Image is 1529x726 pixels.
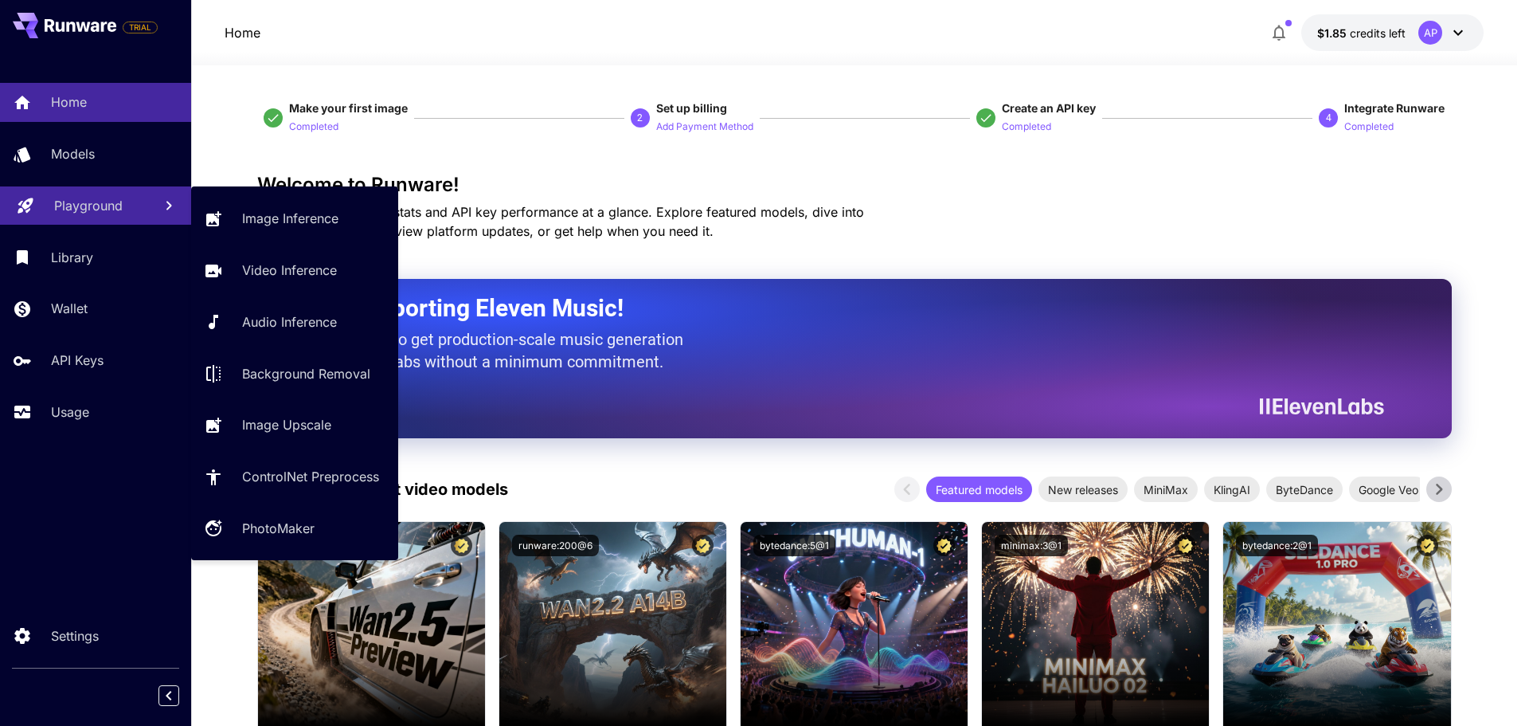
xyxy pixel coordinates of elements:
[54,196,123,215] p: Playground
[753,535,835,556] button: bytedance:5@1
[1317,26,1350,40] span: $1.85
[1317,25,1406,41] div: $1.8529
[242,519,315,538] p: PhotoMaker
[51,299,88,318] p: Wallet
[242,415,331,434] p: Image Upscale
[1349,481,1428,498] span: Google Veo
[933,535,955,556] button: Certified Model – Vetted for best performance and includes a commercial license.
[1266,481,1343,498] span: ByteDance
[191,354,398,393] a: Background Removal
[51,626,99,646] p: Settings
[1236,535,1318,556] button: bytedance:2@1
[297,328,695,373] p: The only way to get production-scale music generation from Eleven Labs without a minimum commitment.
[637,111,643,125] p: 2
[451,535,472,556] button: Certified Model – Vetted for best performance and includes a commercial license.
[1418,21,1442,45] div: AP
[926,481,1032,498] span: Featured models
[123,22,157,33] span: TRIAL
[51,144,95,163] p: Models
[225,23,260,42] p: Home
[242,312,337,332] p: Audio Inference
[123,18,158,37] span: Add your payment card to enable full platform functionality.
[1175,535,1196,556] button: Certified Model – Vetted for best performance and includes a commercial license.
[51,351,104,370] p: API Keys
[191,251,398,290] a: Video Inference
[1134,481,1198,498] span: MiniMax
[692,535,714,556] button: Certified Model – Vetted for best performance and includes a commercial license.
[1417,535,1438,556] button: Certified Model – Vetted for best performance and includes a commercial license.
[242,261,337,280] p: Video Inference
[1204,481,1260,498] span: KlingAI
[1301,14,1484,51] button: $1.8529
[191,406,398,445] a: Image Upscale
[297,293,1372,324] h2: Now Supporting Eleven Music!
[512,535,599,556] button: runware:200@6
[242,364,370,383] p: Background Removal
[51,402,89,422] p: Usage
[242,467,379,486] p: ControlNet Preprocess
[242,209,338,228] p: Image Inference
[158,685,179,706] button: Collapse sidebar
[51,92,87,112] p: Home
[1350,26,1406,40] span: credits left
[225,23,260,42] nav: breadcrumb
[191,457,398,496] a: ControlNet Preprocess
[170,681,191,710] div: Collapse sidebar
[1038,481,1128,498] span: New releases
[51,248,93,267] p: Library
[1326,111,1332,125] p: 4
[191,199,398,238] a: Image Inference
[995,535,1068,556] button: minimax:3@1
[191,303,398,342] a: Audio Inference
[191,509,398,548] a: PhotoMaker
